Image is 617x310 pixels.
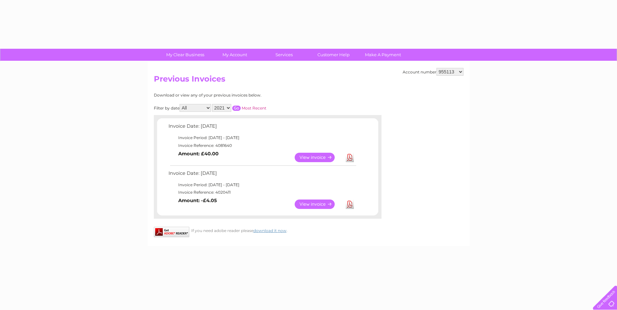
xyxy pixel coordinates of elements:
[167,169,357,181] td: Invoice Date: [DATE]
[242,106,266,110] a: Most Recent
[208,49,262,61] a: My Account
[346,200,354,209] a: Download
[154,74,463,87] h2: Previous Invoices
[167,181,357,189] td: Invoice Period: [DATE] - [DATE]
[346,153,354,162] a: Download
[178,151,219,157] b: Amount: £40.00
[307,49,360,61] a: Customer Help
[167,122,357,134] td: Invoice Date: [DATE]
[167,142,357,149] td: Invoice Reference: 4081640
[154,104,325,112] div: Filter by date
[356,49,410,61] a: Make A Payment
[167,134,357,142] td: Invoice Period: [DATE] - [DATE]
[257,49,311,61] a: Services
[167,188,357,196] td: Invoice Reference: 4020411
[154,93,325,97] div: Download or view any of your previous invoices below.
[178,198,217,203] b: Amount: -£4.05
[403,68,463,76] div: Account number
[158,49,212,61] a: My Clear Business
[295,200,342,209] a: View
[253,228,287,233] a: download it now
[295,153,342,162] a: View
[154,227,382,233] div: If you need adobe reader please .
